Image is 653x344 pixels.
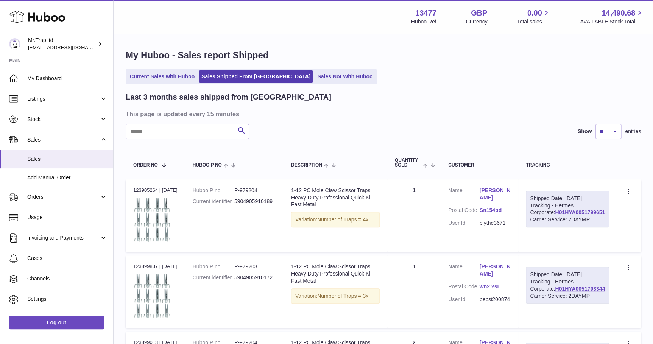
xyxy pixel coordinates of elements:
div: Carrier Service: 2DAYMP [530,293,605,300]
span: Stock [27,116,100,123]
span: Description [291,163,322,168]
div: Huboo Ref [411,18,436,25]
img: office@grabacz.eu [9,38,20,50]
div: 1-12 PC Mole Claw Scissor Traps Heavy Duty Professional Quick Kill Fast Metal [291,187,380,209]
dt: User Id [448,296,480,303]
a: H01HYA0051793344 [555,286,605,292]
span: Quantity Sold [395,158,421,168]
a: 14,490.68 AVAILABLE Stock Total [580,8,644,25]
div: Customer [448,163,511,168]
span: Invoicing and Payments [27,234,100,241]
div: Mr.Trap ltd [28,37,96,51]
div: Tracking - Hermes Corporate: [526,267,609,304]
dd: P-979203 [234,263,276,270]
strong: GBP [471,8,487,18]
div: Tracking - Hermes Corporate: [526,191,609,228]
div: Shipped Date: [DATE] [530,271,605,278]
span: Cases [27,255,108,262]
div: Variation: [291,212,380,227]
div: 123905264 | [DATE] [133,187,178,194]
dt: Current identifier [193,198,234,205]
a: 0.00 Total sales [517,8,550,25]
dd: P-979204 [234,187,276,194]
span: Sales [27,136,100,143]
span: Huboo P no [193,163,222,168]
div: Carrier Service: 2DAYMP [530,216,605,223]
div: Shipped Date: [DATE] [530,195,605,202]
span: 14,490.68 [602,8,635,18]
a: Sn154pd [480,207,511,214]
h2: Last 3 months sales shipped from [GEOGRAPHIC_DATA] [126,92,331,102]
dt: Name [448,263,480,279]
dd: 5904905910172 [234,274,276,281]
div: Currency [466,18,488,25]
span: Sales [27,156,108,163]
td: 1 [387,179,441,252]
span: Order No [133,163,158,168]
a: H01HYA0051799651 [555,209,605,215]
div: 1-12 PC Mole Claw Scissor Traps Heavy Duty Professional Quick Kill Fast Metal [291,263,380,285]
span: Add Manual Order [27,174,108,181]
span: 0.00 [527,8,542,18]
span: My Dashboard [27,75,108,82]
dt: Postal Code [448,207,480,216]
div: 123899837 | [DATE] [133,263,178,270]
span: Listings [27,95,100,103]
dt: User Id [448,219,480,227]
img: $_57.JPG [133,272,171,318]
span: entries [625,128,641,135]
dd: blythe3671 [480,219,511,227]
a: Current Sales with Huboo [127,70,197,83]
span: Orders [27,193,100,201]
span: Number of Traps = 4x; [317,216,370,223]
dd: 5904905910189 [234,198,276,205]
span: Channels [27,275,108,282]
img: $_57.JPG [133,196,171,242]
a: [PERSON_NAME] [480,187,511,201]
span: Number of Traps = 3x; [317,293,370,299]
dt: Current identifier [193,274,234,281]
span: Settings [27,296,108,303]
span: Usage [27,214,108,221]
dt: Huboo P no [193,187,234,194]
div: Variation: [291,288,380,304]
dt: Huboo P no [193,263,234,270]
strong: 13477 [415,8,436,18]
span: [EMAIL_ADDRESS][DOMAIN_NAME] [28,44,111,50]
a: wn2 2sr [480,283,511,290]
span: Total sales [517,18,550,25]
a: Sales Shipped From [GEOGRAPHIC_DATA] [199,70,313,83]
h3: This page is updated every 15 minutes [126,110,639,118]
dt: Name [448,187,480,203]
a: Log out [9,316,104,329]
div: Tracking [526,163,609,168]
dd: pepsi200874 [480,296,511,303]
h1: My Huboo - Sales report Shipped [126,49,641,61]
a: Sales Not With Huboo [315,70,375,83]
label: Show [578,128,592,135]
dt: Postal Code [448,283,480,292]
a: [PERSON_NAME] [480,263,511,277]
td: 1 [387,255,441,328]
span: AVAILABLE Stock Total [580,18,644,25]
